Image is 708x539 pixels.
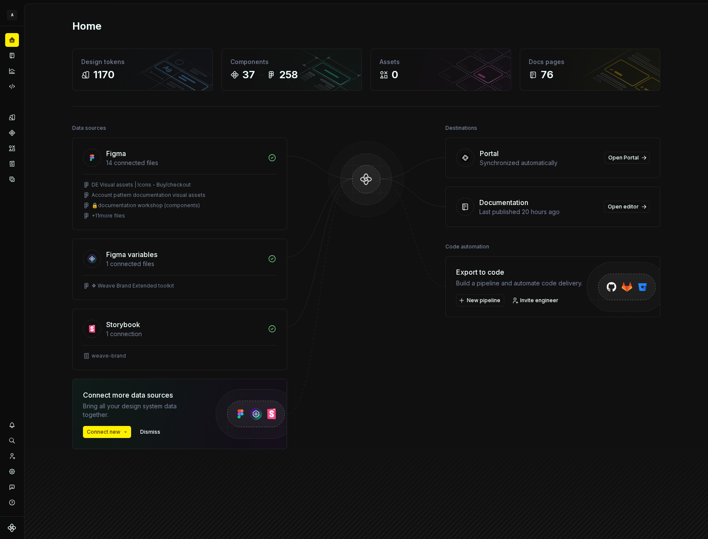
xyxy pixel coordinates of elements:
button: Contact support [5,480,19,494]
a: Home [5,33,19,47]
a: Invite engineer [509,294,562,306]
div: Code automation [445,241,489,253]
a: Open editor [604,201,650,213]
div: A [7,10,17,20]
div: 258 [279,68,298,82]
div: Last published 20 hours ago [479,208,599,216]
span: Dismiss [140,429,160,435]
span: Invite engineer [520,297,558,304]
div: + 11 more files [92,212,125,219]
button: A [2,6,22,24]
a: Analytics [5,64,19,78]
button: Notifications [5,418,19,432]
div: Export to code [456,267,582,277]
div: Design tokens [81,58,204,66]
div: 1 connected files [106,260,263,268]
a: Storybook1 connectionweave-brand [72,309,287,370]
span: New pipeline [467,297,500,304]
div: Data sources [72,122,106,134]
div: Destinations [445,122,477,134]
div: 1170 [93,68,114,82]
button: Dismiss [136,426,164,438]
span: Open Portal [608,154,639,161]
div: 1 connection [106,330,263,338]
a: Settings [5,465,19,478]
div: Storybook [106,319,140,330]
a: Design tokens [5,110,19,124]
button: Connect new [83,426,131,438]
a: Invite team [5,449,19,463]
div: 14 connected files [106,159,263,167]
div: Docs pages [529,58,651,66]
a: Docs pages76 [520,49,660,91]
a: Design tokens1170 [72,49,213,91]
div: Figma variables [106,249,157,260]
div: Connect more data sources [83,390,199,400]
a: Open Portal [604,152,650,164]
div: Figma [106,148,126,159]
div: 0 [392,68,398,82]
div: Assets [380,58,502,66]
div: 🔒documentation workshop (components) [92,202,200,209]
a: Code automation [5,80,19,93]
a: Data sources [5,172,19,186]
span: Open editor [608,203,639,210]
div: ❖ Weave Brand Extended toolkit [92,282,174,289]
div: DE Visual assets | Icons - Buy/checkout [92,181,191,188]
div: weave-brand [92,352,126,359]
div: Components [230,58,353,66]
button: New pipeline [456,294,504,306]
h2: Home [72,19,101,33]
svg: Supernova Logo [8,524,16,532]
button: Search ⌘K [5,434,19,447]
span: Connect new [87,429,120,435]
div: Synchronized automatically [480,159,599,167]
a: Assets0 [371,49,511,91]
div: Account pattern documentation visual assets [92,192,205,199]
div: Bring all your design system data together. [83,402,199,419]
div: 76 [541,68,553,82]
a: Storybook stories [5,157,19,171]
a: Figma14 connected filesDE Visual assets | Icons - Buy/checkoutAccount pattern documentation visua... [72,138,287,230]
a: Assets [5,141,19,155]
a: Components37258 [221,49,362,91]
div: Build a pipeline and automate code delivery. [456,279,582,288]
div: Portal [480,148,499,159]
a: Figma variables1 connected files❖ Weave Brand Extended toolkit [72,239,287,300]
a: Components [5,126,19,140]
a: Documentation [5,49,19,62]
div: 37 [242,68,255,82]
div: Documentation [479,197,528,208]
